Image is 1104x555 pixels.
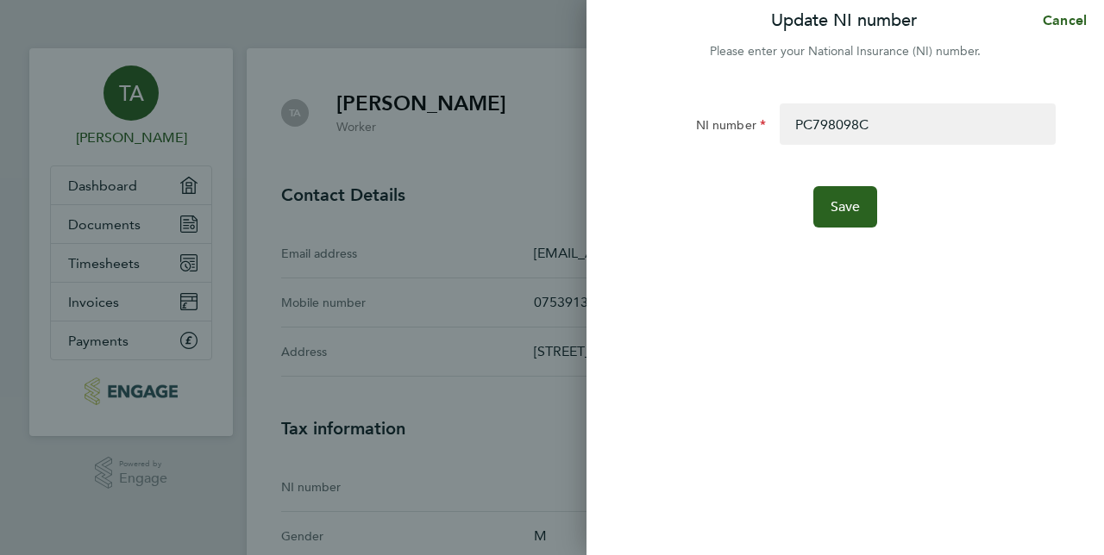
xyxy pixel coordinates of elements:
div: Please enter your National Insurance (NI) number. [586,41,1104,62]
span: Save [831,198,861,215]
button: Save [813,186,878,228]
button: Cancel [1015,3,1104,38]
label: NI number [696,117,766,138]
span: Cancel [1038,12,1087,28]
p: Update NI number [771,9,917,33]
